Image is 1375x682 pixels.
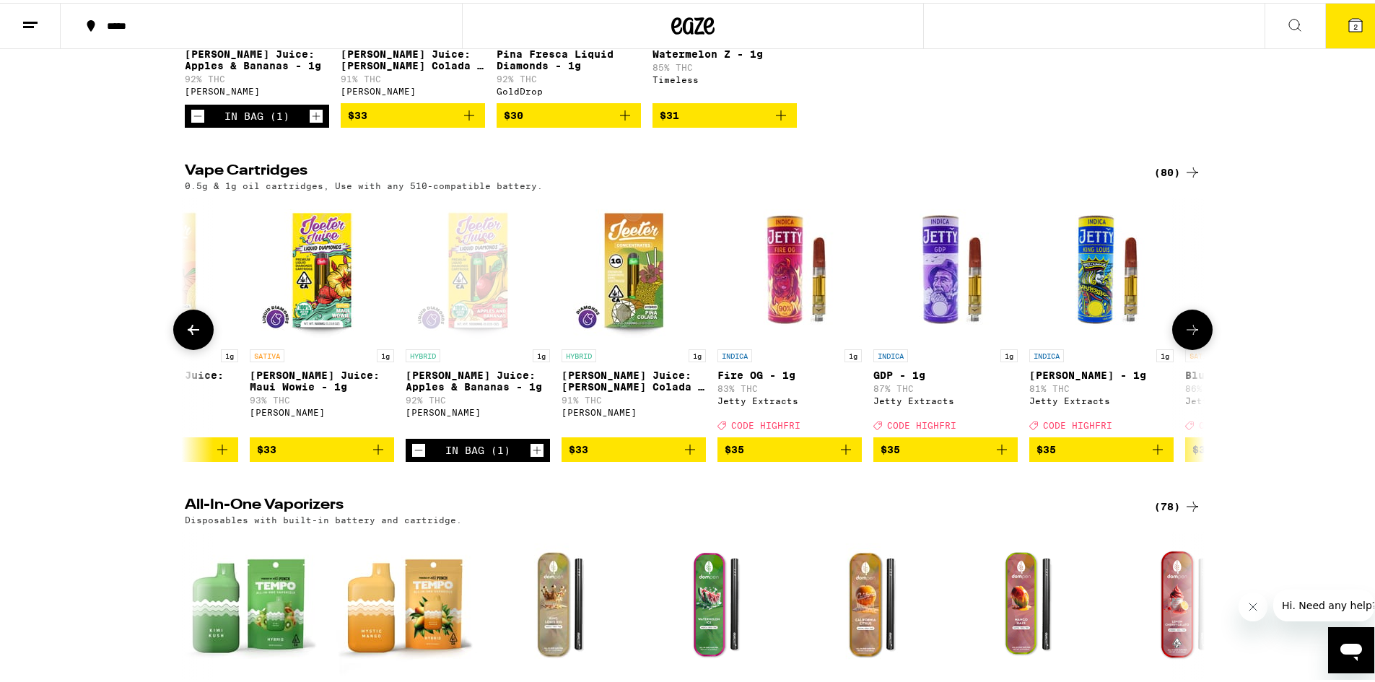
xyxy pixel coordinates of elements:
p: 83% THC [717,381,862,390]
button: Add to bag [873,434,1018,459]
a: Open page for GDP - 1g from Jetty Extracts [873,195,1018,434]
span: CODE HIGHFRI [1043,418,1112,427]
iframe: Close message [1239,590,1267,618]
div: Timeless [652,72,797,82]
button: Increment [309,106,323,121]
span: $35 [725,441,744,453]
a: (80) [1154,161,1201,178]
button: Add to bag [717,434,862,459]
p: 92% THC [497,71,641,81]
div: Jetty Extracts [1185,393,1330,403]
span: $33 [348,107,367,118]
span: $35 [1192,441,1212,453]
p: Pina Fresca Liquid Diamonds - 1g [497,45,641,69]
span: 2 [1353,19,1358,28]
span: $30 [504,107,523,118]
span: $31 [660,107,679,118]
a: Open page for Jeeter Juice: Maui Wowie - 1g from Jeeter [250,195,394,434]
p: 91% THC [562,393,706,402]
img: Dompen - Mango Haze AIO - 1g [956,529,1100,673]
button: Decrement [411,440,426,455]
p: [PERSON_NAME] - 1g [1029,367,1174,378]
iframe: Message from company [1273,587,1374,618]
img: Jeeter - Jeeter Juice: Maui Wowie - 1g [250,195,394,339]
p: [PERSON_NAME] Juice: [PERSON_NAME] Colada - 1g [562,367,706,390]
a: (78) [1154,495,1201,512]
a: Open page for Fire OG - 1g from Jetty Extracts [717,195,862,434]
button: Decrement [191,106,205,121]
button: Increment [530,440,544,455]
img: Dompen - Watermelon Ice AIO - 1g [644,529,788,673]
p: 1g [533,346,550,359]
p: 91% THC [341,71,485,81]
span: $33 [257,441,276,453]
p: 87% THC [873,381,1018,390]
p: INDICA [717,346,752,359]
h2: All-In-One Vaporizers [185,495,1130,512]
span: Hi. Need any help? [9,10,104,22]
p: 1g [1000,346,1018,359]
img: Dompen - King Louis XIII AIO - 1g [488,529,632,673]
span: $35 [1036,441,1056,453]
span: $33 [569,441,588,453]
a: Open page for Jeeter Juice: Apples & Bananas - 1g from Jeeter [406,195,550,436]
div: In Bag (1) [224,108,289,119]
p: 81% THC [1029,381,1174,390]
a: Open page for Jeeter Juice: Pina Colada - 1g from Jeeter [562,195,706,434]
p: [PERSON_NAME] Juice: [PERSON_NAME] Colada - 1g [341,45,485,69]
div: In Bag (1) [445,442,510,453]
p: 1g [1156,346,1174,359]
span: $35 [881,441,900,453]
p: 86% THC [1185,381,1330,390]
button: Add to bag [1029,434,1174,459]
p: 92% THC [185,71,329,81]
img: Jetty Extracts - Blue Dream - 1g [1185,195,1330,339]
img: Tempo - Mystic Mango AIO - 1g [332,529,476,673]
p: 93% THC [250,393,394,402]
img: Tempo - Kiwi Kush AIO - 1g [176,529,320,673]
div: [PERSON_NAME] [250,405,394,414]
div: [PERSON_NAME] [185,84,329,93]
p: INDICA [873,346,908,359]
p: Fire OG - 1g [717,367,862,378]
p: [PERSON_NAME] Juice: Maui Wowie - 1g [250,367,394,390]
h2: Vape Cartridges [185,161,1130,178]
button: Add to bag [497,100,641,125]
p: GDP - 1g [873,367,1018,378]
p: 85% THC [652,60,797,69]
img: Jetty Extracts - Fire OG - 1g [717,195,862,339]
div: Jetty Extracts [717,393,862,403]
div: [PERSON_NAME] [406,405,550,414]
a: Open page for Blue Dream - 1g from Jetty Extracts [1185,195,1330,434]
p: INDICA [1029,346,1064,359]
button: Add to bag [652,100,797,125]
p: HYBRID [406,346,440,359]
p: HYBRID [562,346,596,359]
p: SATIVA [250,346,284,359]
p: 1g [221,346,238,359]
p: 0.5g & 1g oil cartridges, Use with any 510-compatible battery. [185,178,543,188]
p: 1g [844,346,862,359]
img: Dompen - California Citrus AIO - 1g [800,529,944,673]
img: Jetty Extracts - GDP - 1g [873,195,1018,339]
p: 1g [689,346,706,359]
div: Jetty Extracts [873,393,1018,403]
p: 1g [377,346,394,359]
img: Dompen - Lemon Cherry Gelato AIO - 1g [1112,529,1256,673]
iframe: Button to launch messaging window [1328,624,1374,670]
p: SATIVA [1185,346,1220,359]
img: Jeeter - Jeeter Juice: Pina Colada - 1g [562,195,706,339]
p: Watermelon Z - 1g [652,45,797,57]
button: Add to bag [250,434,394,459]
button: Add to bag [341,100,485,125]
div: Jetty Extracts [1029,393,1174,403]
a: Open page for King Louis - 1g from Jetty Extracts [1029,195,1174,434]
span: CODE HIGHFRI [1199,418,1268,427]
p: [PERSON_NAME] Juice: Apples & Bananas - 1g [406,367,550,390]
button: Add to bag [562,434,706,459]
p: 92% THC [406,393,550,402]
p: [PERSON_NAME] Juice: Apples & Bananas - 1g [185,45,329,69]
div: [PERSON_NAME] [341,84,485,93]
